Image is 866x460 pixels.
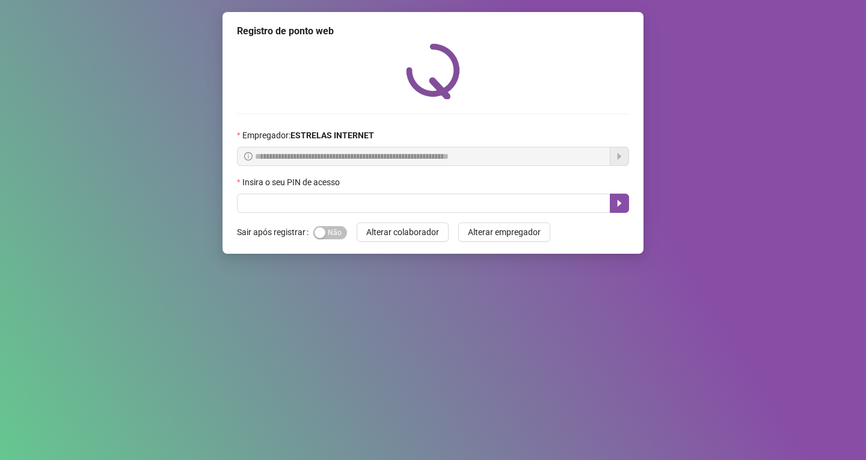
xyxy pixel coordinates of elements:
span: info-circle [244,152,253,161]
div: Registro de ponto web [237,24,629,38]
img: QRPoint [406,43,460,99]
span: Alterar empregador [468,225,541,239]
span: Empregador : [242,129,374,142]
span: caret-right [615,198,624,208]
button: Alterar colaborador [357,222,449,242]
label: Insira o seu PIN de acesso [237,176,348,189]
button: Alterar empregador [458,222,550,242]
span: Alterar colaborador [366,225,439,239]
strong: ESTRELAS INTERNET [290,130,374,140]
label: Sair após registrar [237,222,313,242]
